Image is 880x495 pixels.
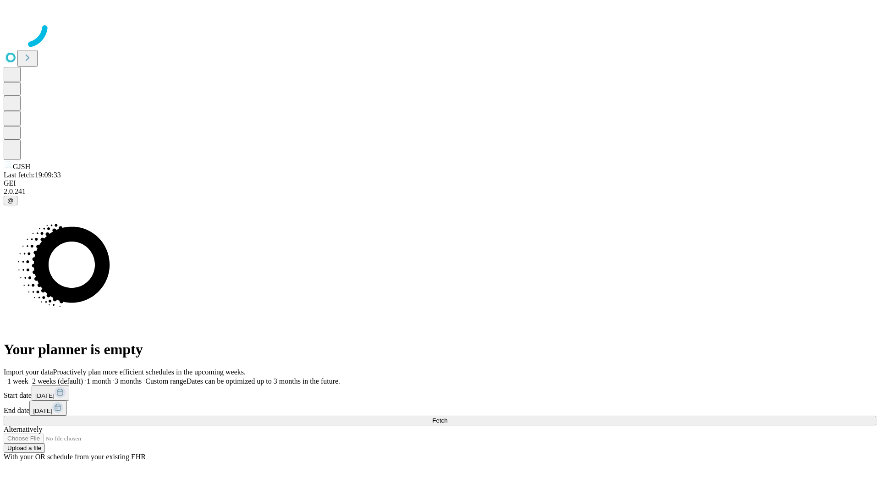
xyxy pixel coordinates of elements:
[32,385,69,401] button: [DATE]
[4,416,876,425] button: Fetch
[4,425,42,433] span: Alternatively
[432,417,447,424] span: Fetch
[4,196,17,205] button: @
[4,187,876,196] div: 2.0.241
[4,385,876,401] div: Start date
[4,443,45,453] button: Upload a file
[4,179,876,187] div: GEI
[115,377,142,385] span: 3 months
[32,377,83,385] span: 2 weeks (default)
[4,453,146,461] span: With your OR schedule from your existing EHR
[33,407,52,414] span: [DATE]
[87,377,111,385] span: 1 month
[13,163,30,170] span: GJSH
[4,341,876,358] h1: Your planner is empty
[4,171,61,179] span: Last fetch: 19:09:33
[187,377,340,385] span: Dates can be optimized up to 3 months in the future.
[35,392,55,399] span: [DATE]
[29,401,67,416] button: [DATE]
[7,197,14,204] span: @
[7,377,28,385] span: 1 week
[4,368,53,376] span: Import your data
[145,377,186,385] span: Custom range
[53,368,246,376] span: Proactively plan more efficient schedules in the upcoming weeks.
[4,401,876,416] div: End date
